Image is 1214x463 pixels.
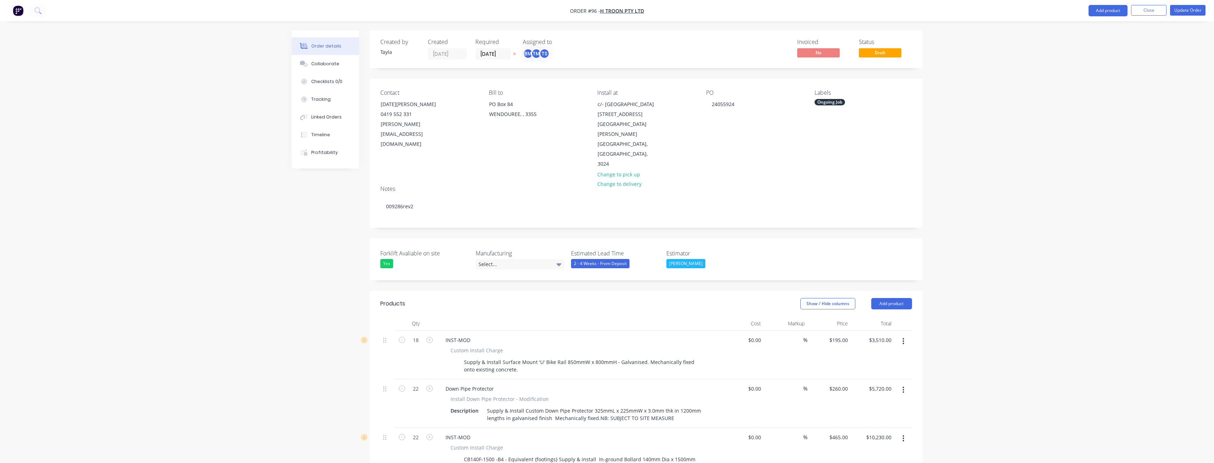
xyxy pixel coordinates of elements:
button: Update Order [1170,5,1205,16]
div: Products [380,299,405,308]
div: Created by [380,39,419,45]
div: Supply & Install Custom Down Pipe Protector 325mmL x 225mmW x 3.0mm thk in 1200mm lengths in galv... [484,406,707,423]
div: Cost [721,316,764,331]
div: [PERSON_NAME][EMAIL_ADDRESS][DOMAIN_NAME] [381,119,440,149]
button: Collaborate [292,55,359,73]
div: WENDOUREE, , 3355 [489,109,548,119]
div: Profitability [311,149,338,156]
button: Add product [1089,5,1128,16]
div: [GEOGRAPHIC_DATA][PERSON_NAME][GEOGRAPHIC_DATA], [GEOGRAPHIC_DATA], 3024 [598,119,656,169]
div: c/- [GEOGRAPHIC_DATA] [STREET_ADDRESS][GEOGRAPHIC_DATA][PERSON_NAME][GEOGRAPHIC_DATA], [GEOGRAPHI... [592,99,662,169]
div: c/- [GEOGRAPHIC_DATA] [STREET_ADDRESS] [598,99,656,119]
div: Required [475,39,514,45]
div: Price [807,316,851,331]
div: Markup [764,316,807,331]
label: Manufacturing [476,249,564,258]
div: PO Box 84 [489,99,548,109]
div: 24055924 [706,99,740,109]
span: % [803,433,807,441]
button: BMTMTS [523,48,550,59]
div: Ongoing Job [815,99,845,105]
div: Select... [476,259,564,270]
div: Invoiced [797,39,850,45]
span: Custom Install Charge [451,347,503,354]
span: Install Down Pipe Protector - Modification [451,395,549,403]
div: Tracking [311,96,331,103]
button: Checklists 0/0 [292,73,359,90]
div: Description [448,406,481,416]
div: Qty [395,316,437,331]
div: Assigned to [523,39,594,45]
span: No [797,48,840,57]
button: Linked Orders [292,108,359,126]
span: Draft [859,48,901,57]
div: [PERSON_NAME] [666,259,705,268]
div: Status [859,39,912,45]
div: Checklists 0/0 [311,78,342,85]
div: Linked Orders [311,114,342,120]
div: [DATE][PERSON_NAME]0419 552 331[PERSON_NAME][EMAIL_ADDRESS][DOMAIN_NAME] [375,99,446,149]
button: Timeline [292,126,359,144]
span: % [803,336,807,344]
label: Forklift Avaliable on site [380,249,469,258]
button: Profitability [292,144,359,161]
a: H Troon Pty Ltd [600,7,644,14]
div: 0419 552 331 [381,109,440,119]
div: Total [851,316,894,331]
div: Notes [380,186,912,192]
label: Estimated Lead Time [571,249,660,258]
div: Install at [597,89,694,96]
div: Yes [380,259,393,268]
div: Labels [815,89,912,96]
button: Add product [871,298,912,309]
button: Show / Hide columns [800,298,855,309]
div: Timeline [311,132,330,138]
div: Order details [311,43,341,49]
div: Bill to [489,89,586,96]
div: Down Pipe Protector [440,384,499,394]
div: INST-MOD [440,335,476,345]
div: Supply & Install Surface Mount 'U' Bike Rail 850mmW x 800mmH - Galvanised. Mechanically fixed ont... [461,357,707,375]
div: BM [523,48,533,59]
div: Tayla [380,48,419,56]
img: Factory [13,5,23,16]
div: [DATE][PERSON_NAME] [381,99,440,109]
div: INST-MOD [440,432,476,442]
button: Change to delivery [593,179,645,189]
div: Collaborate [311,61,339,67]
div: 2 - 4 Weeks - From Deposit [571,259,630,268]
span: Custom Install Charge [451,444,503,451]
button: Tracking [292,90,359,108]
button: Change to pick up [593,169,644,179]
div: PO Box 84WENDOUREE, , 3355 [483,99,554,122]
button: Order details [292,37,359,55]
div: 009286rev2 [380,195,912,217]
div: Contact [380,89,477,96]
div: Created [428,39,467,45]
div: TM [531,48,542,59]
div: TS [539,48,550,59]
label: Estimator [666,249,755,258]
button: Close [1131,5,1167,16]
div: PO [706,89,803,96]
span: Order #96 - [570,7,600,14]
span: % [803,385,807,393]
